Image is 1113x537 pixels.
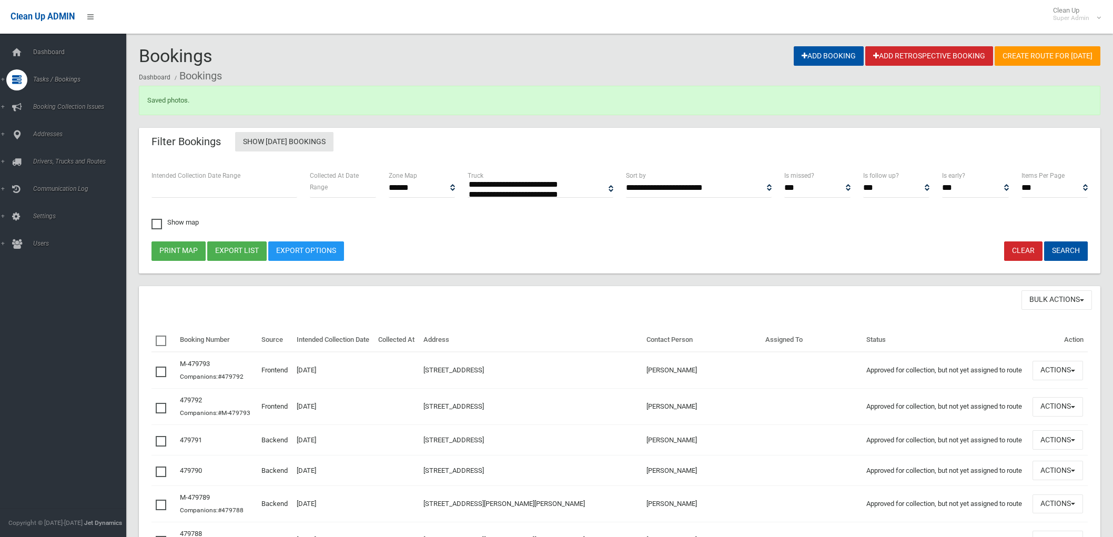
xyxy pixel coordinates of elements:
strong: Jet Dynamics [84,519,122,526]
a: #M-479793 [218,409,250,417]
th: Action [1028,328,1088,352]
td: [DATE] [292,352,375,389]
td: [DATE] [292,455,375,486]
td: [PERSON_NAME] [642,455,761,486]
a: 479790 [180,467,202,474]
a: Create route for [DATE] [995,46,1100,66]
a: Export Options [268,241,344,261]
td: Approved for collection, but not yet assigned to route [862,352,1028,389]
header: Filter Bookings [139,131,234,152]
button: Actions [1033,361,1083,380]
th: Source [257,328,292,352]
th: Contact Person [642,328,761,352]
td: Approved for collection, but not yet assigned to route [862,455,1028,486]
th: Booking Number [176,328,257,352]
span: Dashboard [30,48,135,56]
td: [DATE] [292,389,375,425]
small: Super Admin [1053,14,1089,22]
td: [PERSON_NAME] [642,352,761,389]
span: Clean Up [1048,6,1100,22]
button: Actions [1033,461,1083,480]
td: Backend [257,455,292,486]
td: Approved for collection, but not yet assigned to route [862,389,1028,425]
small: Companions: [180,373,245,380]
td: Approved for collection, but not yet assigned to route [862,425,1028,455]
button: Search [1044,241,1088,261]
a: Clear [1004,241,1043,261]
a: [STREET_ADDRESS] [423,402,484,410]
td: Backend [257,486,292,522]
div: Saved photos. [139,86,1100,115]
a: 479791 [180,436,202,444]
span: Booking Collection Issues [30,103,135,110]
span: Clean Up ADMIN [11,12,75,22]
a: [STREET_ADDRESS][PERSON_NAME][PERSON_NAME] [423,500,585,508]
button: Actions [1033,430,1083,450]
a: [STREET_ADDRESS] [423,366,484,374]
button: Export list [207,241,267,261]
td: Frontend [257,352,292,389]
a: Show [DATE] Bookings [235,132,333,151]
a: 479792 [180,396,202,404]
th: Intended Collection Date [292,328,375,352]
span: Bookings [139,45,213,66]
th: Address [419,328,642,352]
a: Dashboard [139,74,170,81]
td: [PERSON_NAME] [642,425,761,455]
span: Drivers, Trucks and Routes [30,158,135,165]
button: Actions [1033,397,1083,417]
a: [STREET_ADDRESS] [423,467,484,474]
td: Backend [257,425,292,455]
a: Add Booking [794,46,864,66]
span: Tasks / Bookings [30,76,135,83]
button: Bulk Actions [1021,290,1092,310]
td: [DATE] [292,425,375,455]
small: Companions: [180,506,245,514]
span: Settings [30,212,135,220]
small: Companions: [180,409,252,417]
li: Bookings [172,66,222,86]
td: [PERSON_NAME] [642,389,761,425]
td: Frontend [257,389,292,425]
span: Communication Log [30,185,135,192]
th: Status [862,328,1028,352]
button: Actions [1033,494,1083,514]
label: Truck [468,170,483,181]
th: Assigned To [761,328,862,352]
a: #479792 [218,373,244,380]
td: [PERSON_NAME] [642,486,761,522]
td: [DATE] [292,486,375,522]
td: Approved for collection, but not yet assigned to route [862,486,1028,522]
a: M-479789 [180,493,210,501]
span: Show map [151,219,199,226]
span: Copyright © [DATE]-[DATE] [8,519,83,526]
a: #479788 [218,506,244,514]
a: Add Retrospective Booking [865,46,993,66]
th: Collected At [374,328,419,352]
span: Addresses [30,130,135,138]
button: Print map [151,241,206,261]
a: [STREET_ADDRESS] [423,436,484,444]
a: M-479793 [180,360,210,368]
span: Users [30,240,135,247]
